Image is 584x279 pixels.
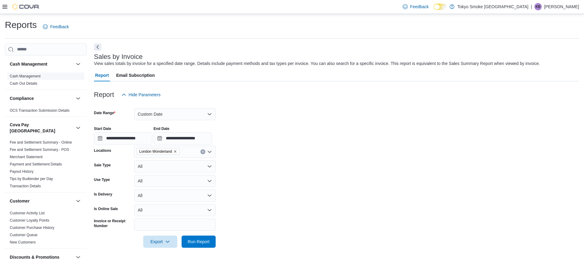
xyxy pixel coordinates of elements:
[134,175,216,187] button: All
[457,3,529,10] p: Tokyo Smoke [GEOGRAPHIC_DATA]
[10,198,30,204] h3: Customer
[134,160,216,172] button: All
[10,240,36,244] a: New Customers
[94,163,111,168] label: Sale Type
[10,218,49,223] a: Customer Loyalty Points
[10,74,40,78] a: Cash Management
[134,189,216,202] button: All
[10,233,37,237] span: Customer Queue
[50,24,69,30] span: Feedback
[10,184,41,188] a: Transaction Details
[5,107,87,117] div: Compliance
[10,211,45,215] a: Customer Activity List
[10,198,73,204] button: Customer
[94,219,132,228] label: Invoice or Receipt Number
[139,148,172,155] span: London Wonderland
[10,169,33,174] span: Payout History
[10,169,33,174] a: Payout History
[75,60,82,68] button: Cash Management
[75,253,82,261] button: Discounts & Promotions
[129,92,161,98] span: Hide Parameters
[10,218,49,223] span: Customer Loyalty Points
[10,61,47,67] h3: Cash Management
[410,4,429,10] span: Feedback
[10,108,70,113] span: OCS Transaction Submission Details
[400,1,431,13] a: Feedback
[188,239,210,245] span: Run Report
[116,69,155,81] span: Email Subscription
[173,150,177,153] button: Remove London Wonderland from selection in this group
[154,126,169,131] label: End Date
[10,81,37,86] a: Cash Out Details
[75,124,82,131] button: Cova Pay [GEOGRAPHIC_DATA]
[137,148,180,155] span: London Wonderland
[534,3,542,10] div: Kathleen Bunt
[5,73,87,90] div: Cash Management
[10,95,34,101] h3: Compliance
[94,53,143,60] h3: Sales by Invoice
[10,74,40,79] span: Cash Management
[5,209,87,248] div: Customer
[182,236,216,248] button: Run Report
[10,147,69,152] span: Fee and Settlement Summary - POS
[10,184,41,189] span: Transaction Details
[154,132,212,145] input: Press the down key to open a popover containing a calendar.
[544,3,579,10] p: [PERSON_NAME]
[75,197,82,205] button: Customer
[119,89,163,101] button: Hide Parameters
[95,69,109,81] span: Report
[5,139,87,192] div: Cova Pay [GEOGRAPHIC_DATA]
[10,226,54,230] a: Customer Purchase History
[10,177,53,181] a: Tips by Budtender per Day
[10,254,73,260] button: Discounts & Promotions
[10,162,62,166] a: Payment and Settlement Details
[94,91,114,98] h3: Report
[10,155,43,159] span: Merchant Statement
[10,233,37,237] a: Customer Queue
[147,236,174,248] span: Export
[40,21,71,33] a: Feedback
[94,43,101,51] button: Next
[10,122,73,134] button: Cova Pay [GEOGRAPHIC_DATA]
[10,254,59,260] h3: Discounts & Promotions
[531,3,532,10] p: |
[94,60,540,67] div: View sales totals by invoice for a specified date range. Details include payment methods and tax ...
[10,148,69,152] a: Fee and Settlement Summary - POS
[10,61,73,67] button: Cash Management
[200,149,205,154] button: Clear input
[75,95,82,102] button: Compliance
[94,126,111,131] label: Start Date
[94,192,112,197] label: Is Delivery
[434,4,447,10] input: Dark Mode
[143,236,177,248] button: Export
[94,148,111,153] label: Locations
[134,204,216,216] button: All
[134,108,216,120] button: Custom Date
[10,108,70,113] a: OCS Transaction Submission Details
[10,140,72,145] a: Fee and Settlement Summary - Online
[207,149,212,154] button: Open list of options
[94,206,118,211] label: Is Online Sale
[12,4,40,10] img: Cova
[5,19,37,31] h1: Reports
[94,111,116,115] label: Date Range
[10,155,43,159] a: Merchant Statement
[94,177,110,182] label: Use Type
[94,132,152,145] input: Press the down key to open a popover containing a calendar.
[10,95,73,101] button: Compliance
[536,3,541,10] span: KB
